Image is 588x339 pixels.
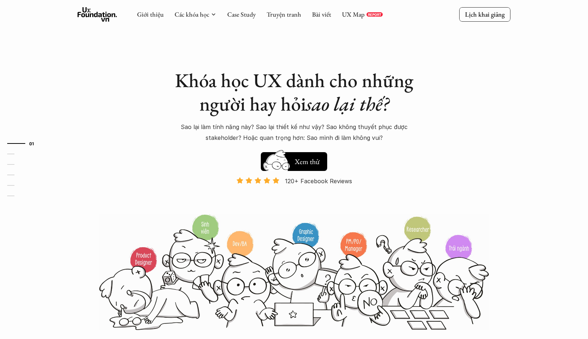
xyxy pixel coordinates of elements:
a: Bài viết [312,10,331,18]
h1: Khóa học UX dành cho những người hay hỏi [168,69,420,116]
a: Lịch khai giảng [459,7,510,21]
a: 01 [7,139,41,148]
a: Truyện tranh [267,10,301,18]
a: 120+ Facebook Reviews [230,177,358,213]
a: UX Map [342,10,365,18]
h5: Xem thử [295,156,320,167]
p: 120+ Facebook Reviews [285,176,352,186]
p: REPORT [368,12,381,17]
a: Xem thử [261,149,327,171]
a: Giới thiệu [137,10,164,18]
p: Lịch khai giảng [465,10,505,18]
a: REPORT [367,12,383,17]
a: Case Study [227,10,256,18]
em: sao lại thế? [306,91,389,116]
strong: 01 [29,141,34,146]
p: Sao lại làm tính năng này? Sao lại thiết kế như vậy? Sao không thuyết phục được stakeholder? Hoặc... [171,121,417,143]
a: Các khóa học [175,10,209,18]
